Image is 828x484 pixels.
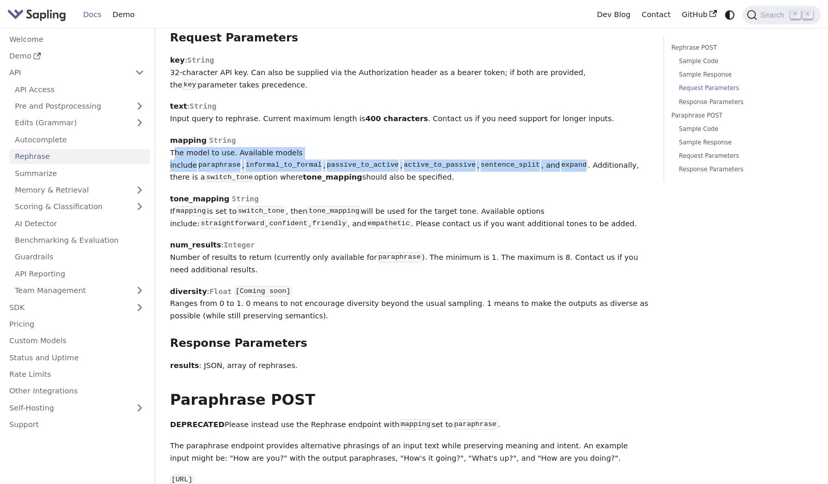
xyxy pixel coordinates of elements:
[9,115,150,130] a: Edits (Grammar)
[4,400,150,415] a: Self-Hosting
[636,7,676,23] a: Contact
[591,7,636,23] a: Dev Blog
[757,11,790,19] span: Search
[365,114,428,123] strong: 400 characters
[4,333,150,348] a: Custom Models
[325,160,400,170] code: passive_to_active
[9,132,150,147] a: Autocomplete
[9,233,150,248] a: Benchmarking & Evaluation
[232,195,259,203] span: String
[236,206,285,216] code: switch_tone
[170,361,199,370] strong: results
[4,417,150,432] a: Support
[671,111,809,121] a: Paraphrase POST
[743,6,820,24] button: Search (Command+K)
[4,317,150,332] a: Pricing
[679,165,806,174] a: Response Parameters
[170,239,649,276] p: : Number of results to return (currently only available for ). The minimum is 1. The maximum is 8...
[4,350,150,365] a: Status and Uptime
[268,218,309,229] code: confident
[9,266,150,281] a: API Reporting
[9,82,150,97] a: API Access
[170,31,649,45] h3: Request Parameters
[170,360,649,372] p: : JSON, array of rephrases.
[175,206,207,216] code: mapping
[9,216,150,231] a: AI Detector
[307,206,360,216] code: tone_mapping
[170,287,207,296] strong: diversity
[803,10,813,19] kbd: K
[189,102,216,110] span: String
[209,287,232,296] span: Float
[170,391,649,409] h2: Paraphrase POST
[170,100,649,125] p: : Input query to rephrase. Current maximum length is . Contact us if you need support for longer ...
[399,419,431,430] code: mapping
[244,160,323,170] code: informal_to_formal
[170,102,187,110] strong: text
[4,367,150,382] a: Rate Limits
[4,384,150,399] a: Other Integrations
[9,183,150,198] a: Memory & Retrieval
[223,241,255,249] span: Integer
[78,7,107,23] a: Docs
[170,56,185,64] strong: key
[679,138,806,148] a: Sample Response
[9,99,150,114] a: Pre and Postprocessing
[170,419,649,431] p: Please instead use the Rephrase endpoint with set to .
[107,7,140,23] a: Demo
[676,7,722,23] a: GitHub
[4,300,129,315] a: SDK
[679,124,806,134] a: Sample Code
[4,65,129,80] a: API
[453,419,498,430] code: paraphrase
[402,160,477,170] code: active_to_passive
[9,283,150,298] a: Team Management
[234,286,292,297] code: [Coming soon]
[722,7,737,22] button: Switch between dark and light mode (currently system mode)
[170,336,649,350] h3: Response Parameters
[679,56,806,66] a: Sample Code
[479,160,541,170] code: sentence_split
[4,32,150,47] a: Welcome
[7,7,70,22] a: Sapling.ai
[790,10,801,19] kbd: ⌘
[9,149,150,164] a: Rephrase
[170,54,649,91] p: : 32-character API key. Can also be supplied via the Authorization header as a bearer token; if b...
[560,160,588,170] code: expand
[679,97,806,107] a: Response Parameters
[129,65,150,80] button: Collapse sidebar category 'API'
[170,136,207,144] strong: mapping
[170,420,224,429] strong: DEPRECATED
[9,166,150,181] a: Summarize
[170,195,230,203] strong: tone_mapping
[671,43,809,53] a: Rephrase POST
[170,286,649,322] p: : Ranges from 0 to 1. 0 means to not encourage diversity beyond the usual sampling. 1 means to ma...
[9,250,150,265] a: Guardrails
[4,49,150,64] a: Demo
[679,83,806,93] a: Request Parameters
[679,70,806,80] a: Sample Response
[205,172,254,183] code: switch_tone
[170,241,221,249] strong: num_results
[197,160,242,170] code: paraphrase
[366,218,411,229] code: empathetic
[679,151,806,161] a: Request Parameters
[200,218,266,229] code: straightforward
[377,252,422,262] code: paraphrase
[209,136,236,144] span: String
[7,7,66,22] img: Sapling.ai
[170,135,649,184] p: The model to use. Available models include , , , , , and . Additionally, there is a option where ...
[170,193,649,230] p: If is set to , then will be used for the target tone. Available options include: , , , and . Plea...
[182,80,197,90] code: key
[129,300,150,315] button: Expand sidebar category 'SDK'
[170,440,649,465] p: The paraphrase endpoint provides alternative phrasings of an input text while preserving meaning ...
[9,199,150,214] a: Scoring & Classification
[187,56,214,64] span: String
[311,218,347,229] code: friendly
[303,173,363,181] strong: tone_mapping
